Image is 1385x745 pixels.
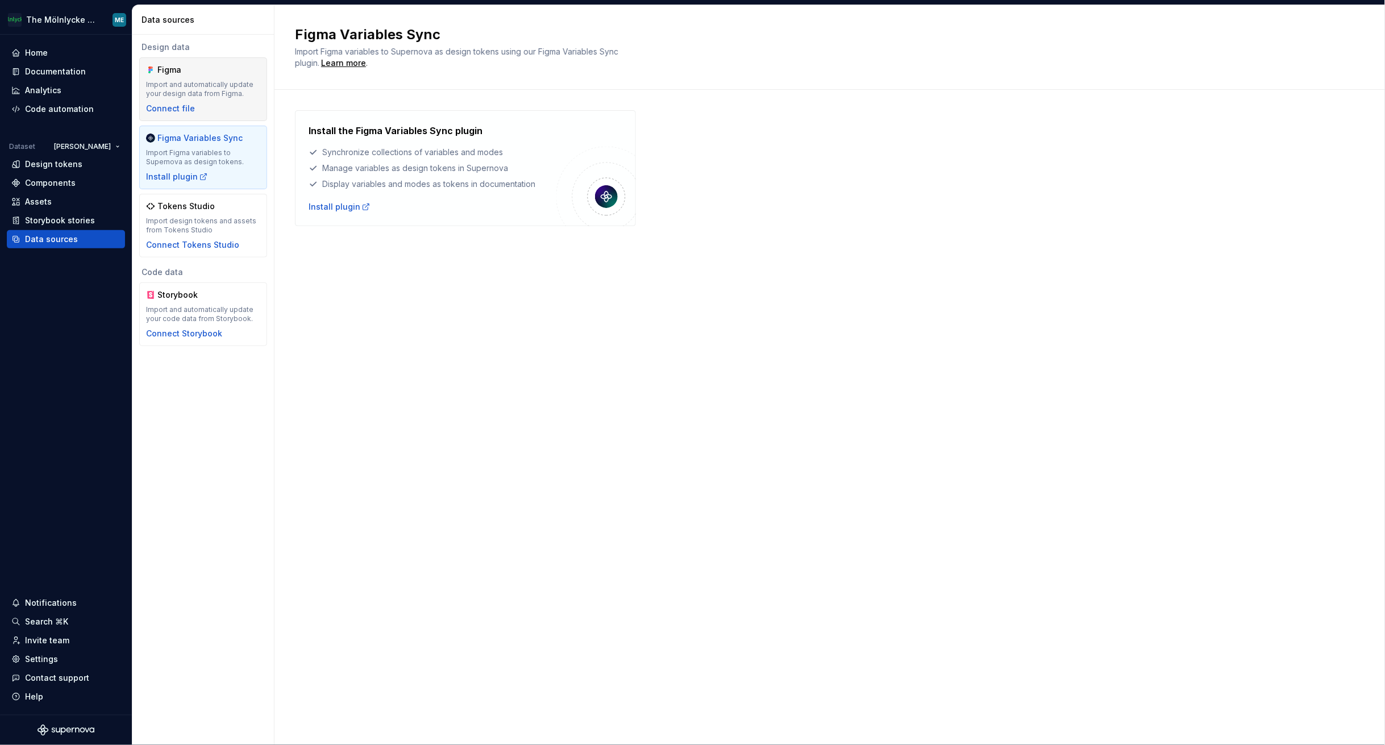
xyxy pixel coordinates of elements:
a: StorybookImport and automatically update your code data from Storybook.Connect Storybook [139,282,267,346]
h2: Figma Variables Sync [295,26,1351,44]
a: Design tokens [7,155,125,173]
a: Data sources [7,230,125,248]
div: Analytics [25,85,61,96]
div: Figma Variables Sync [157,132,243,144]
div: Import Figma variables to Supernova as design tokens. [146,148,260,167]
span: [PERSON_NAME] [54,142,111,151]
h4: Install the Figma Variables Sync plugin [309,124,483,138]
a: Analytics [7,81,125,99]
svg: Supernova Logo [38,725,94,736]
button: [PERSON_NAME] [49,139,125,155]
div: Help [25,691,43,702]
a: Install plugin [309,201,371,213]
div: Design tokens [25,159,82,170]
div: Home [25,47,48,59]
div: Data sources [142,14,269,26]
div: Notifications [25,597,77,609]
a: Learn more [321,57,366,69]
a: Assets [7,193,125,211]
div: Documentation [25,66,86,77]
a: Components [7,174,125,192]
div: Import and automatically update your design data from Figma. [146,80,260,98]
a: Invite team [7,631,125,650]
a: Settings [7,650,125,668]
button: The Mölnlycke ExperienceME [2,7,130,32]
div: Import design tokens and assets from Tokens Studio [146,217,260,235]
div: Storybook stories [25,215,95,226]
div: The Mölnlycke Experience [26,14,99,26]
div: Search ⌘K [25,616,68,627]
button: Search ⌘K [7,613,125,631]
div: Design data [139,41,267,53]
span: . [319,59,368,68]
a: Figma Variables SyncImport Figma variables to Supernova as design tokens.Install plugin [139,126,267,189]
div: Storybook [157,289,212,301]
a: Code automation [7,100,125,118]
a: Home [7,44,125,62]
div: Display variables and modes as tokens in documentation [309,178,556,190]
a: Storybook stories [7,211,125,230]
div: Tokens Studio [157,201,215,212]
button: Install plugin [146,171,208,182]
div: Code automation [25,103,94,115]
div: Synchronize collections of variables and modes [309,147,556,158]
div: Code data [139,267,267,278]
a: Tokens StudioImport design tokens and assets from Tokens StudioConnect Tokens Studio [139,194,267,257]
div: Figma [157,64,212,76]
div: Invite team [25,635,69,646]
button: Help [7,688,125,706]
a: FigmaImport and automatically update your design data from Figma.Connect file [139,57,267,121]
div: Assets [25,196,52,207]
div: ME [115,15,124,24]
button: Connect Tokens Studio [146,239,239,251]
span: Import Figma variables to Supernova as design tokens using our Figma Variables Sync plugin. [295,47,621,68]
button: Contact support [7,669,125,687]
div: Settings [25,654,58,665]
div: Dataset [9,142,35,151]
div: Data sources [25,234,78,245]
a: Documentation [7,63,125,81]
button: Notifications [7,594,125,612]
div: Manage variables as design tokens in Supernova [309,163,556,174]
img: 91fb9bbd-befe-470e-ae9b-8b56c3f0f44a.png [8,13,22,27]
button: Connect Storybook [146,328,222,339]
div: Import and automatically update your code data from Storybook. [146,305,260,323]
div: Components [25,177,76,189]
button: Connect file [146,103,195,114]
div: Contact support [25,672,89,684]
